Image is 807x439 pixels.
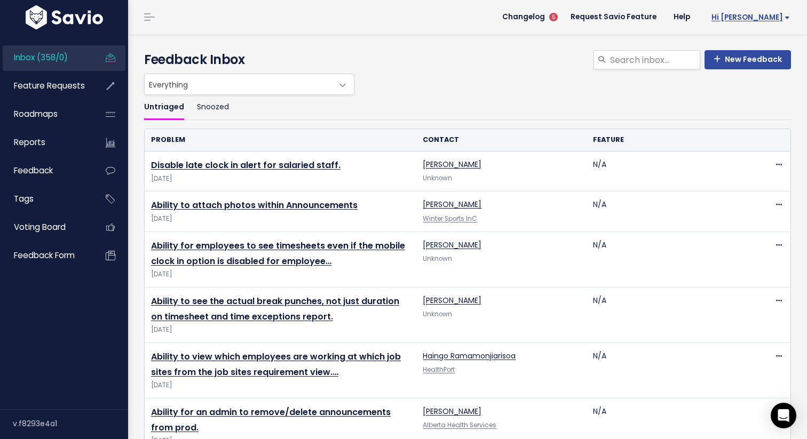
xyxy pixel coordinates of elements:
[423,295,481,306] a: [PERSON_NAME]
[151,406,391,434] a: Ability for an admin to remove/delete announcements from prod.
[14,137,45,148] span: Reports
[151,213,410,225] span: [DATE]
[144,95,791,120] ul: Filter feature requests
[502,13,545,21] span: Changelog
[151,380,410,391] span: [DATE]
[151,159,341,171] a: Disable late clock in alert for salaried staff.
[144,95,184,120] a: Untriaged
[587,129,756,151] th: Feature
[711,13,790,21] span: Hi [PERSON_NAME]
[609,50,700,69] input: Search inbox...
[145,74,333,94] span: Everything
[423,174,452,182] span: Unknown
[144,50,791,69] h4: Feedback Inbox
[423,199,481,210] a: [PERSON_NAME]
[14,250,75,261] span: Feedback form
[423,240,481,250] a: [PERSON_NAME]
[3,102,89,126] a: Roadmaps
[151,350,401,378] a: Ability to view which employees are working at which job sites from the job sites requirement view.…
[423,350,516,361] a: Haingo Ramamonjiarisoa
[705,50,791,69] a: New Feedback
[3,45,89,70] a: Inbox (358/0)
[423,421,496,429] a: Alberta Health Services
[151,295,399,323] a: Ability to see the actual break punches, not just duration on timesheet and time exceptions report.
[14,193,34,204] span: Tags
[587,191,756,232] td: N/A
[587,151,756,191] td: N/A
[423,365,455,374] a: HealthPort
[549,13,558,21] span: 5
[3,187,89,211] a: Tags
[3,243,89,268] a: Feedback form
[423,406,481,417] a: [PERSON_NAME]
[14,52,68,63] span: Inbox (358/0)
[665,9,699,25] a: Help
[145,129,416,151] th: Problem
[3,74,89,98] a: Feature Requests
[151,199,358,211] a: Ability to attach photos within Announcements
[3,130,89,155] a: Reports
[3,215,89,240] a: Voting Board
[416,129,586,151] th: Contact
[23,5,106,29] img: logo-white.9d6f32f41409.svg
[197,95,229,120] a: Snoozed
[151,269,410,280] span: [DATE]
[14,80,85,91] span: Feature Requests
[771,403,796,428] div: Open Intercom Messenger
[423,159,481,170] a: [PERSON_NAME]
[13,410,128,437] div: v.f8293e4a1
[14,165,53,176] span: Feedback
[587,287,756,342] td: N/A
[3,158,89,183] a: Feedback
[14,108,58,119] span: Roadmaps
[562,9,665,25] a: Request Savio Feature
[587,342,756,398] td: N/A
[423,214,477,223] a: Winter Sports InC
[423,254,452,263] span: Unknown
[151,324,410,336] span: [DATE]
[699,9,798,26] a: Hi [PERSON_NAME]
[144,74,354,95] span: Everything
[14,221,66,233] span: Voting Board
[151,240,405,267] a: Ability for employees to see timesheets even if the mobile clock in option is disabled for employee…
[151,173,410,185] span: [DATE]
[423,310,452,318] span: Unknown
[587,232,756,287] td: N/A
